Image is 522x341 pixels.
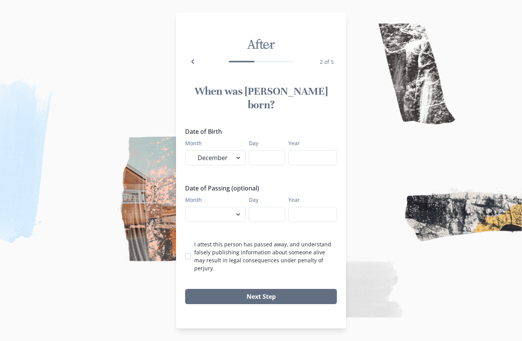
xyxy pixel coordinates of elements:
legend: Date of Passing (optional) [185,184,332,193]
p: I attest this person has passed away, and understand falsely publishing information about someone... [194,240,337,272]
h1: When was [PERSON_NAME] born? [185,84,337,112]
label: Day [249,139,281,147]
button: Back [185,54,200,69]
label: Month [185,139,241,147]
span: 2 of 5 [320,58,334,65]
label: Year [288,139,332,147]
label: Day [249,196,281,204]
legend: Date of Birth [185,127,332,136]
label: Month [185,196,241,204]
label: Year [288,196,332,204]
button: Next Step [185,289,337,304]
